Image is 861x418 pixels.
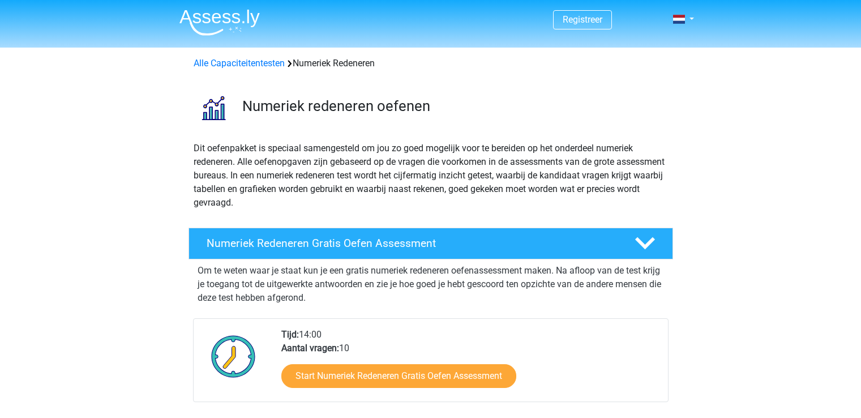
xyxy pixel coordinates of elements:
[242,97,664,115] h3: Numeriek redeneren oefenen
[198,264,664,305] p: Om te weten waar je staat kun je een gratis numeriek redeneren oefenassessment maken. Na afloop v...
[281,343,339,353] b: Aantal vragen:
[189,84,237,132] img: numeriek redeneren
[281,329,299,340] b: Tijd:
[205,328,262,385] img: Klok
[207,237,616,250] h4: Numeriek Redeneren Gratis Oefen Assessment
[189,57,672,70] div: Numeriek Redeneren
[184,228,678,259] a: Numeriek Redeneren Gratis Oefen Assessment
[273,328,667,402] div: 14:00 10
[563,14,602,25] a: Registreer
[194,142,668,210] p: Dit oefenpakket is speciaal samengesteld om jou zo goed mogelijk voor te bereiden op het onderdee...
[179,9,260,36] img: Assessly
[194,58,285,69] a: Alle Capaciteitentesten
[281,364,516,388] a: Start Numeriek Redeneren Gratis Oefen Assessment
